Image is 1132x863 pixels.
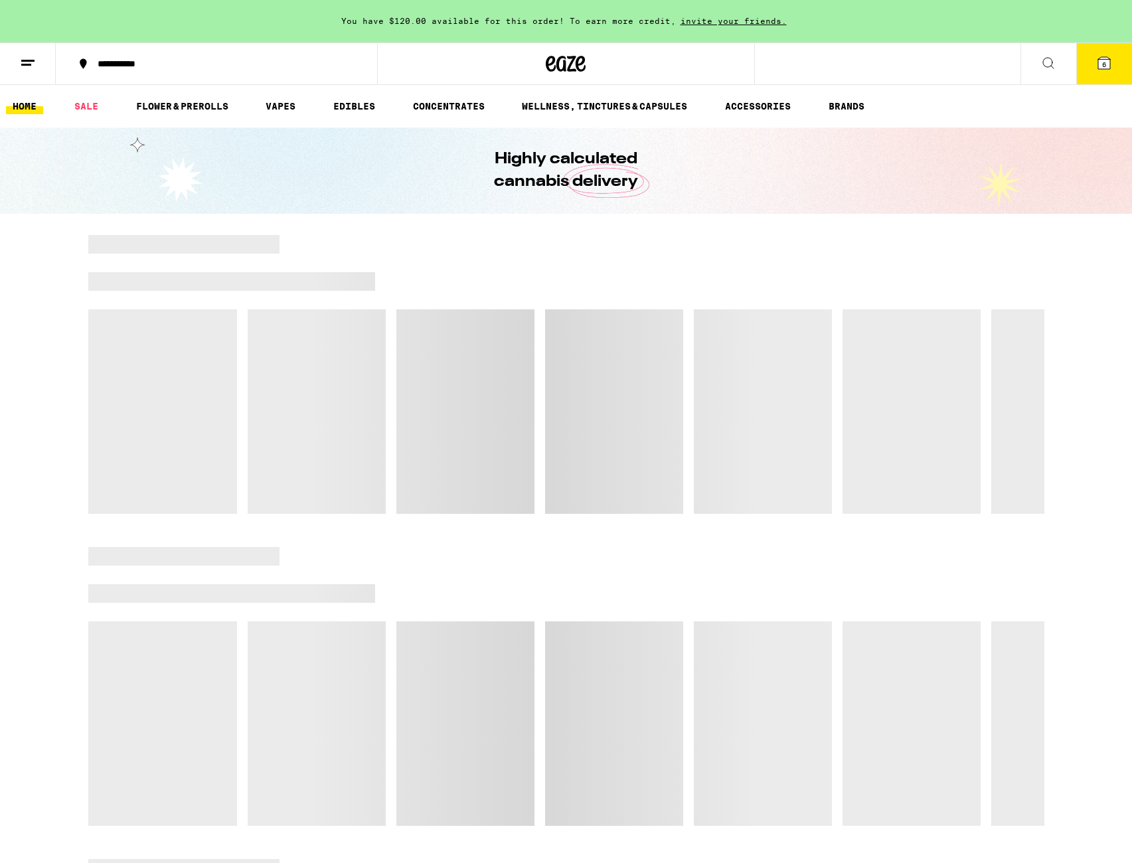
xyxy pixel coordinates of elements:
span: 6 [1102,60,1106,68]
a: FLOWER & PREROLLS [129,98,235,114]
a: EDIBLES [327,98,382,114]
a: CONCENTRATES [406,98,491,114]
h1: Highly calculated cannabis delivery [457,148,676,193]
button: BRANDS [822,98,871,114]
a: HOME [6,98,43,114]
span: You have $120.00 available for this order! To earn more credit, [341,17,676,25]
span: invite your friends. [676,17,791,25]
a: SALE [68,98,105,114]
a: ACCESSORIES [718,98,797,114]
a: WELLNESS, TINCTURES & CAPSULES [515,98,694,114]
iframe: Opens a widget where you can find more information [1046,823,1119,856]
button: 6 [1076,43,1132,84]
a: VAPES [259,98,302,114]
